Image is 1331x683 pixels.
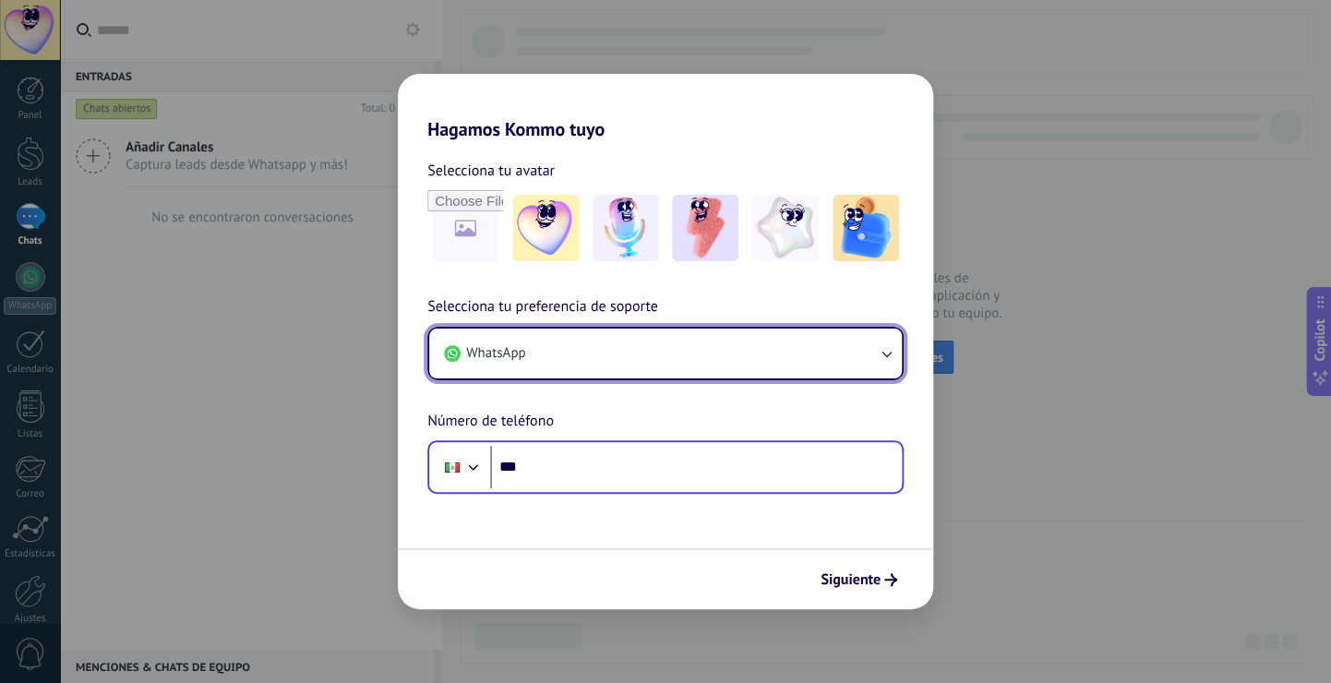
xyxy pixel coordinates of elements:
span: Siguiente [821,573,881,586]
button: WhatsApp [429,329,902,378]
span: Selecciona tu avatar [427,159,555,183]
div: Mexico: + 52 [435,448,470,486]
img: -4.jpeg [752,195,819,261]
button: Siguiente [812,564,905,595]
h2: Hagamos Kommo tuyo [398,74,933,140]
span: Número de teléfono [427,410,554,434]
span: WhatsApp [466,344,525,363]
span: Selecciona tu preferencia de soporte [427,295,658,319]
img: -1.jpeg [512,195,579,261]
img: -2.jpeg [593,195,659,261]
img: -3.jpeg [672,195,738,261]
img: -5.jpeg [833,195,899,261]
